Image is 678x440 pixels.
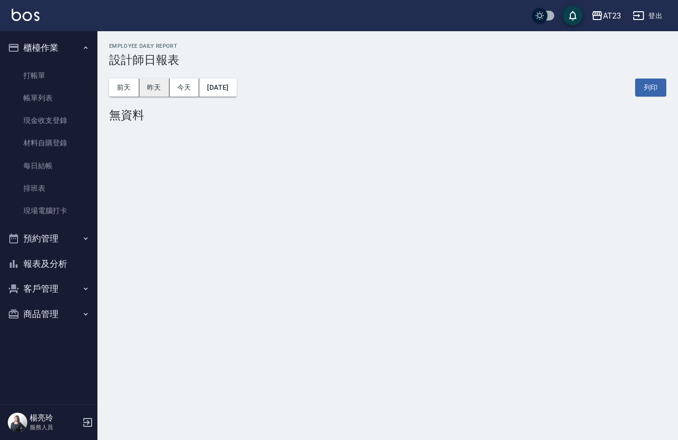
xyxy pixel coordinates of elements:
[4,132,94,154] a: 材料自購登錄
[4,109,94,132] a: 現金收支登錄
[603,10,621,22] div: AT23
[30,423,79,432] p: 服務人員
[4,35,94,60] button: 櫃檯作業
[12,9,39,21] img: Logo
[30,413,79,423] h5: 楊亮玲
[109,53,666,67] h3: 設計師日報表
[4,87,94,109] a: 帳單列表
[4,226,94,251] button: 預約管理
[629,7,666,25] button: 登出
[109,43,666,49] h2: Employee Daily Report
[4,64,94,87] a: 打帳單
[4,251,94,277] button: 報表及分析
[563,6,583,25] button: save
[8,413,27,432] img: Person
[4,276,94,301] button: 客戶管理
[4,155,94,177] a: 每日結帳
[139,79,169,97] button: 昨天
[4,200,94,222] a: 現場電腦打卡
[169,79,200,97] button: 今天
[109,108,666,122] div: 無資料
[4,177,94,200] a: 排班表
[109,79,139,97] button: 前天
[4,301,94,327] button: 商品管理
[587,6,625,26] button: AT23
[199,79,236,97] button: [DATE]
[635,79,666,97] button: 列印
